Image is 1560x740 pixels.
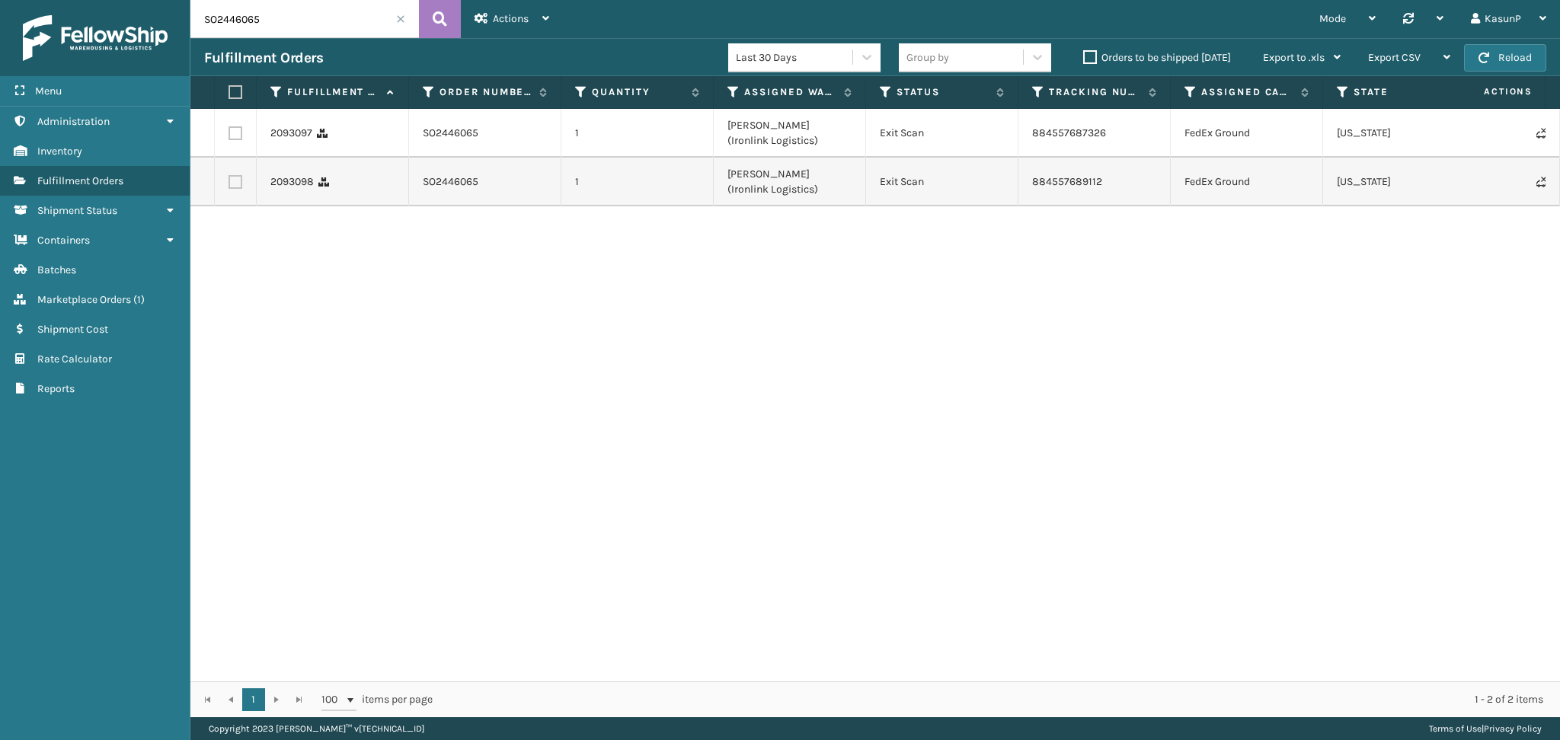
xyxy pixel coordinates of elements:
[897,85,989,99] label: Status
[440,85,532,99] label: Order Number
[37,115,110,128] span: Administration
[1201,85,1293,99] label: Assigned Carrier Service
[209,717,424,740] p: Copyright 2023 [PERSON_NAME]™ v [TECHNICAL_ID]
[866,109,1018,158] td: Exit Scan
[1536,128,1546,139] i: Never Shipped
[454,692,1543,707] div: 1 - 2 of 2 items
[37,352,112,365] span: Rate Calculator
[1464,44,1546,72] button: Reload
[714,158,866,206] td: [PERSON_NAME] (Ironlink Logistics)
[1429,723,1482,734] a: Terms of Use
[592,85,684,99] label: Quantity
[321,688,433,711] span: items per page
[423,174,478,190] a: SO2446065
[321,692,344,707] span: 100
[1323,109,1475,158] td: [US_STATE]
[866,158,1018,206] td: Exit Scan
[35,85,62,97] span: Menu
[736,49,854,65] div: Last 30 Days
[1032,175,1102,188] a: 884557689112
[37,174,123,187] span: Fulfillment Orders
[906,49,949,65] div: Group by
[1484,723,1542,734] a: Privacy Policy
[1083,51,1231,64] label: Orders to be shipped [DATE]
[1536,177,1546,187] i: Never Shipped
[133,293,145,306] span: ( 1 )
[270,174,314,190] a: 2093098
[493,12,529,25] span: Actions
[561,109,714,158] td: 1
[423,126,478,141] a: SO2446065
[37,263,76,276] span: Batches
[1049,85,1141,99] label: Tracking Number
[37,204,117,217] span: Shipment Status
[1171,109,1323,158] td: FedEx Ground
[1032,126,1106,139] a: 884557687326
[1171,158,1323,206] td: FedEx Ground
[744,85,836,99] label: Assigned Warehouse
[204,49,323,67] h3: Fulfillment Orders
[37,293,131,306] span: Marketplace Orders
[714,109,866,158] td: [PERSON_NAME] (Ironlink Logistics)
[1436,79,1542,104] span: Actions
[1354,85,1446,99] label: State
[1319,12,1346,25] span: Mode
[37,145,82,158] span: Inventory
[37,234,90,247] span: Containers
[1323,158,1475,206] td: [US_STATE]
[242,688,265,711] a: 1
[1368,51,1421,64] span: Export CSV
[23,15,168,61] img: logo
[1263,51,1325,64] span: Export to .xls
[270,126,312,141] a: 2093097
[37,323,108,336] span: Shipment Cost
[287,85,379,99] label: Fulfillment Order Id
[561,158,714,206] td: 1
[1429,717,1542,740] div: |
[37,382,75,395] span: Reports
